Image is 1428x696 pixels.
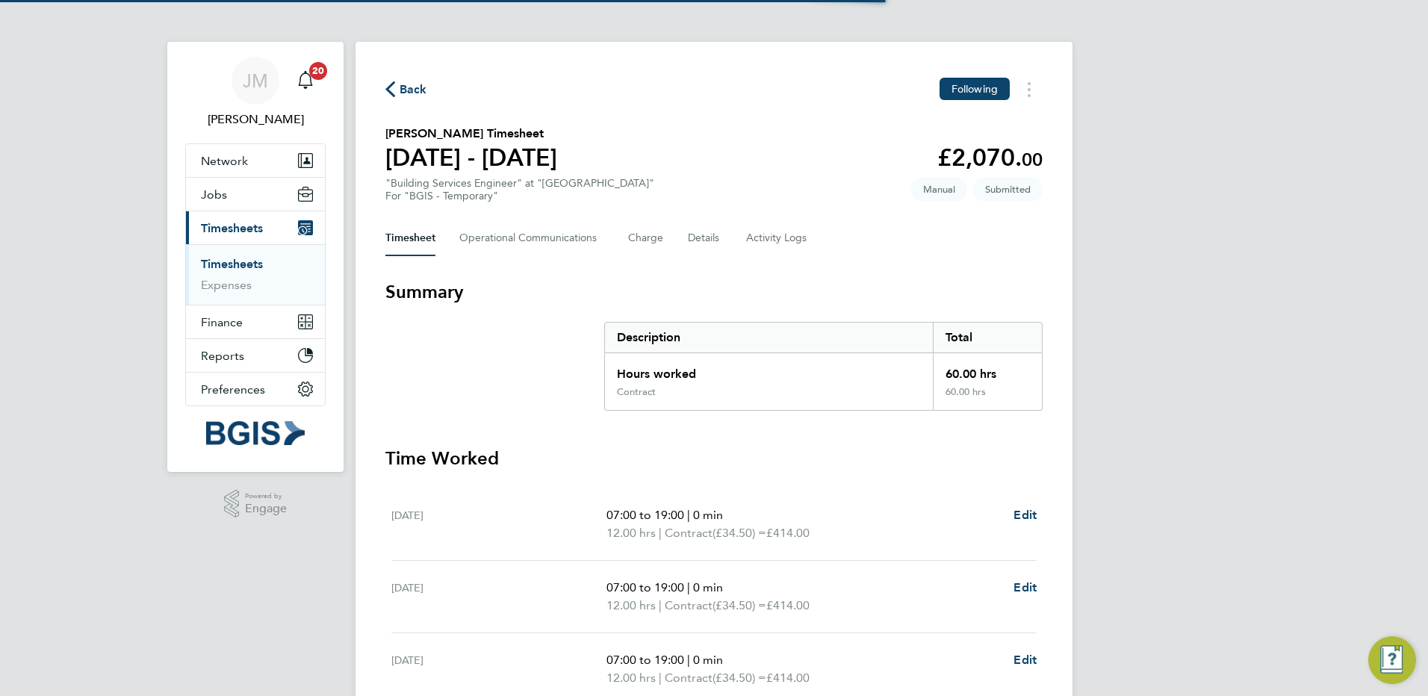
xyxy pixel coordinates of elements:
[605,353,933,386] div: Hours worked
[1013,651,1037,669] a: Edit
[1013,580,1037,594] span: Edit
[186,339,325,372] button: Reports
[688,220,722,256] button: Details
[201,154,248,168] span: Network
[606,598,656,612] span: 12.00 hrs
[665,669,713,687] span: Contract
[746,220,809,256] button: Activity Logs
[385,280,1043,304] h3: Summary
[693,580,723,594] span: 0 min
[766,598,810,612] span: £414.00
[911,177,967,202] span: This timesheet was manually created.
[606,671,656,685] span: 12.00 hrs
[659,598,662,612] span: |
[1368,636,1416,684] button: Engage Resource Center
[1013,653,1037,667] span: Edit
[606,653,684,667] span: 07:00 to 19:00
[693,653,723,667] span: 0 min
[185,111,326,128] span: Jessica Macgregor
[385,190,654,202] div: For "BGIS - Temporary"
[459,220,604,256] button: Operational Communications
[606,508,684,522] span: 07:00 to 19:00
[385,447,1043,470] h3: Time Worked
[201,315,243,329] span: Finance
[245,490,287,503] span: Powered by
[617,386,656,398] div: Contract
[186,305,325,338] button: Finance
[385,177,654,202] div: "Building Services Engineer" at "[GEOGRAPHIC_DATA]"
[713,526,766,540] span: (£34.50) =
[385,220,435,256] button: Timesheet
[659,526,662,540] span: |
[628,220,664,256] button: Charge
[186,211,325,244] button: Timesheets
[687,653,690,667] span: |
[201,257,263,271] a: Timesheets
[391,579,606,615] div: [DATE]
[186,178,325,211] button: Jobs
[243,71,268,90] span: JM
[186,373,325,406] button: Preferences
[201,278,252,292] a: Expenses
[186,144,325,177] button: Network
[605,323,933,352] div: Description
[766,526,810,540] span: £414.00
[659,671,662,685] span: |
[693,508,723,522] span: 0 min
[385,143,557,173] h1: [DATE] - [DATE]
[391,506,606,542] div: [DATE]
[940,78,1010,100] button: Following
[766,671,810,685] span: £414.00
[391,651,606,687] div: [DATE]
[1013,579,1037,597] a: Edit
[1013,508,1037,522] span: Edit
[713,671,766,685] span: (£34.50) =
[201,349,244,363] span: Reports
[665,524,713,542] span: Contract
[400,81,427,99] span: Back
[206,421,305,445] img: bgis-logo-retina.png
[185,421,326,445] a: Go to home page
[385,125,557,143] h2: [PERSON_NAME] Timesheet
[973,177,1043,202] span: This timesheet is Submitted.
[167,42,344,472] nav: Main navigation
[185,57,326,128] a: JM[PERSON_NAME]
[201,187,227,202] span: Jobs
[309,62,327,80] span: 20
[385,80,427,99] button: Back
[1022,149,1043,170] span: 00
[937,143,1043,172] app-decimal: £2,070.
[933,353,1042,386] div: 60.00 hrs
[687,508,690,522] span: |
[687,580,690,594] span: |
[201,382,265,397] span: Preferences
[224,490,288,518] a: Powered byEngage
[933,386,1042,410] div: 60.00 hrs
[713,598,766,612] span: (£34.50) =
[245,503,287,515] span: Engage
[665,597,713,615] span: Contract
[291,57,320,105] a: 20
[952,82,998,96] span: Following
[606,580,684,594] span: 07:00 to 19:00
[606,526,656,540] span: 12.00 hrs
[201,221,263,235] span: Timesheets
[1016,78,1043,101] button: Timesheets Menu
[1013,506,1037,524] a: Edit
[933,323,1042,352] div: Total
[604,322,1043,411] div: Summary
[186,244,325,305] div: Timesheets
